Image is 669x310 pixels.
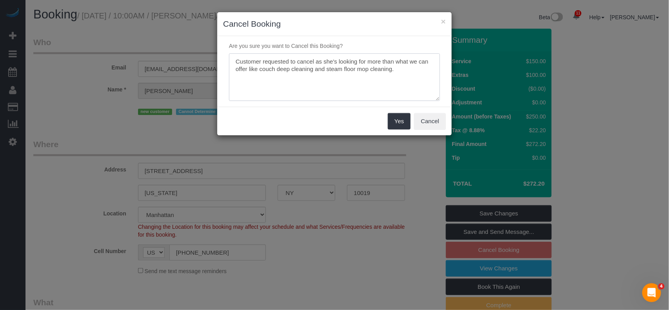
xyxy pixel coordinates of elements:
[223,18,446,30] h3: Cancel Booking
[223,42,446,50] p: Are you sure you want to Cancel this Booking?
[388,113,411,129] button: Yes
[217,12,452,135] sui-modal: Cancel Booking
[658,283,665,290] span: 4
[414,113,446,129] button: Cancel
[642,283,661,302] iframe: Intercom live chat
[441,17,446,26] button: ×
